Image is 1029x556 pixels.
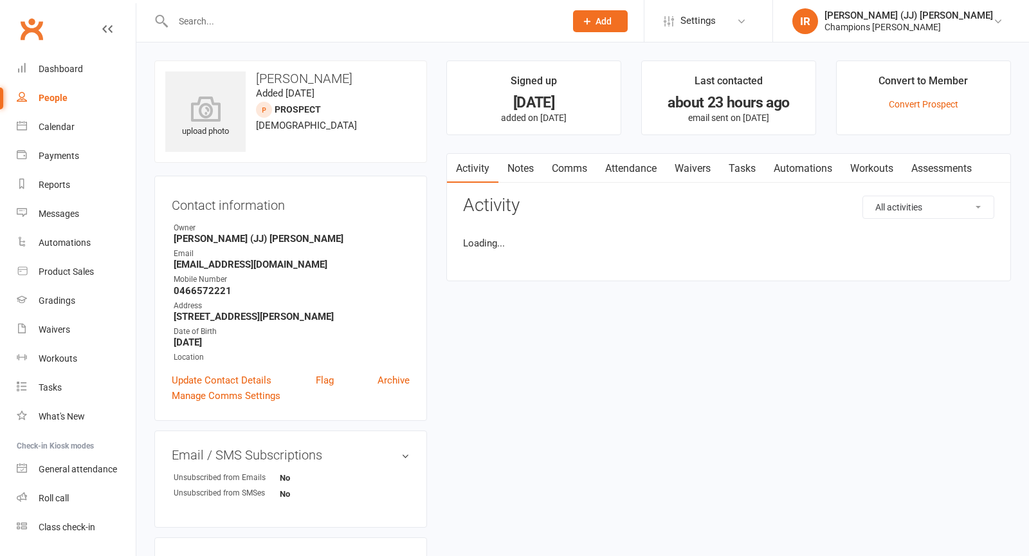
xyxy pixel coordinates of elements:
[459,113,609,123] p: added on [DATE]
[39,522,95,532] div: Class check-in
[39,122,75,132] div: Calendar
[174,273,410,286] div: Mobile Number
[17,344,136,373] a: Workouts
[824,10,993,21] div: [PERSON_NAME] (JJ) [PERSON_NAME]
[680,6,716,35] span: Settings
[17,142,136,171] a: Payments
[792,8,818,34] div: IR
[463,236,994,251] li: Loading...
[174,337,410,348] strong: [DATE]
[174,285,410,297] strong: 0466572221
[17,286,136,315] a: Gradings
[39,237,91,248] div: Automations
[174,311,410,322] strong: [STREET_ADDRESS][PERSON_NAME]
[39,324,70,335] div: Waivers
[174,300,410,312] div: Address
[275,104,321,115] snap: prospect
[174,487,280,499] div: Unsubscribed from SMSes
[459,96,609,109] div: [DATE]
[841,154,902,183] a: Workouts
[174,472,280,484] div: Unsubscribed from Emails
[17,55,136,84] a: Dashboard
[165,96,246,138] div: upload photo
[17,373,136,402] a: Tasks
[174,222,410,234] div: Owner
[39,151,79,161] div: Payments
[378,373,410,388] a: Archive
[17,171,136,199] a: Reports
[256,120,357,131] span: [DEMOGRAPHIC_DATA]
[39,464,117,474] div: General attendance
[39,493,69,503] div: Roll call
[172,193,410,212] h3: Contact information
[39,180,70,190] div: Reports
[889,99,958,109] a: Convert Prospect
[39,382,62,393] div: Tasks
[17,84,136,113] a: People
[543,154,596,183] a: Comms
[316,373,334,388] a: Flag
[17,113,136,142] a: Calendar
[172,448,410,462] h3: Email / SMS Subscriptions
[596,154,666,183] a: Attendance
[17,257,136,286] a: Product Sales
[824,21,993,33] div: Champions [PERSON_NAME]
[174,326,410,338] div: Date of Birth
[902,154,981,183] a: Assessments
[39,64,83,74] div: Dashboard
[653,96,804,109] div: about 23 hours ago
[17,228,136,257] a: Automations
[17,402,136,431] a: What's New
[17,484,136,513] a: Roll call
[666,154,720,183] a: Waivers
[17,199,136,228] a: Messages
[498,154,543,183] a: Notes
[165,71,416,86] h3: [PERSON_NAME]
[447,154,498,183] a: Activity
[39,93,68,103] div: People
[39,411,85,422] div: What's New
[720,154,765,183] a: Tasks
[17,513,136,542] a: Class kiosk mode
[280,473,354,483] strong: No
[511,73,557,96] div: Signed up
[879,73,968,96] div: Convert to Member
[174,233,410,245] strong: [PERSON_NAME] (JJ) [PERSON_NAME]
[695,73,763,96] div: Last contacted
[15,13,48,45] a: Clubworx
[765,154,841,183] a: Automations
[256,88,314,99] time: Added [DATE]
[174,248,410,260] div: Email
[172,388,280,403] a: Manage Comms Settings
[39,266,94,277] div: Product Sales
[653,113,804,123] p: email sent on [DATE]
[169,12,556,30] input: Search...
[39,353,77,364] div: Workouts
[39,208,79,219] div: Messages
[463,196,994,216] h3: Activity
[39,295,75,306] div: Gradings
[174,351,410,364] div: Location
[17,455,136,484] a: General attendance kiosk mode
[17,315,136,344] a: Waivers
[573,10,628,32] button: Add
[174,259,410,270] strong: [EMAIL_ADDRESS][DOMAIN_NAME]
[172,373,271,388] a: Update Contact Details
[280,489,354,499] strong: No
[596,16,612,26] span: Add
